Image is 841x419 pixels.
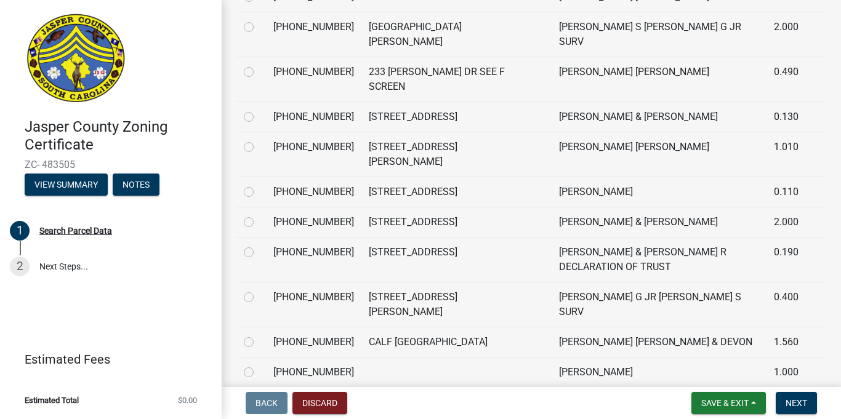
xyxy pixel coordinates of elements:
td: 0.490 [767,57,811,102]
button: Next [776,392,817,414]
td: [PERSON_NAME] S [PERSON_NAME] G JR SURV [552,12,767,57]
td: [PERSON_NAME] [PERSON_NAME] & DEVON [552,327,767,357]
td: [STREET_ADDRESS] [361,102,521,132]
td: 2.000 [767,207,811,237]
td: 233 [PERSON_NAME] DR SEE F SCREEN [361,57,521,102]
button: Back [246,392,288,414]
td: 0.110 [767,177,811,207]
td: [STREET_ADDRESS][PERSON_NAME] [361,282,521,327]
td: [PERSON_NAME] [552,357,767,387]
td: [STREET_ADDRESS] [361,207,521,237]
td: [PHONE_NUMBER] [266,327,361,357]
span: Back [256,398,278,408]
button: Discard [292,392,347,414]
td: [PHONE_NUMBER] [266,237,361,282]
span: Estimated Total [25,396,79,404]
td: [PERSON_NAME] G JR [PERSON_NAME] S SURV [552,282,767,327]
td: [PHONE_NUMBER] [266,357,361,387]
span: Next [786,398,807,408]
td: [PHONE_NUMBER] [266,282,361,327]
td: [PERSON_NAME] & [PERSON_NAME] [552,102,767,132]
td: [PHONE_NUMBER] [266,132,361,177]
td: [PERSON_NAME] [552,177,767,207]
wm-modal-confirm: Summary [25,180,108,190]
div: Search Parcel Data [39,226,112,235]
td: [PERSON_NAME] [PERSON_NAME] [552,57,767,102]
button: Save & Exit [691,392,766,414]
a: Estimated Fees [10,347,202,372]
td: [GEOGRAPHIC_DATA][PERSON_NAME] [361,12,521,57]
td: [PHONE_NUMBER] [266,12,361,57]
span: $0.00 [178,396,197,404]
td: 1.010 [767,132,811,177]
img: Jasper County, South Carolina [25,13,127,105]
span: Save & Exit [701,398,749,408]
td: 1.000 [767,357,811,387]
td: [PERSON_NAME] & [PERSON_NAME] R DECLARATION OF TRUST [552,237,767,282]
td: 2.000 [767,12,811,57]
td: 0.130 [767,102,811,132]
div: 2 [10,257,30,276]
td: [PERSON_NAME] & [PERSON_NAME] [552,207,767,237]
td: [PHONE_NUMBER] [266,102,361,132]
h4: Jasper County Zoning Certificate [25,118,212,154]
td: [STREET_ADDRESS] [361,237,521,282]
td: [PHONE_NUMBER] [266,207,361,237]
td: [STREET_ADDRESS][PERSON_NAME] [361,132,521,177]
td: [STREET_ADDRESS] [361,177,521,207]
span: ZC- 483505 [25,159,197,170]
td: CALF [GEOGRAPHIC_DATA] [361,327,521,357]
td: [PHONE_NUMBER] [266,177,361,207]
wm-modal-confirm: Notes [113,180,159,190]
td: 1.560 [767,327,811,357]
td: 0.400 [767,282,811,327]
td: [PERSON_NAME] [PERSON_NAME] [552,132,767,177]
button: View Summary [25,174,108,196]
div: 1 [10,221,30,241]
button: Notes [113,174,159,196]
td: [PHONE_NUMBER] [266,57,361,102]
td: 0.190 [767,237,811,282]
